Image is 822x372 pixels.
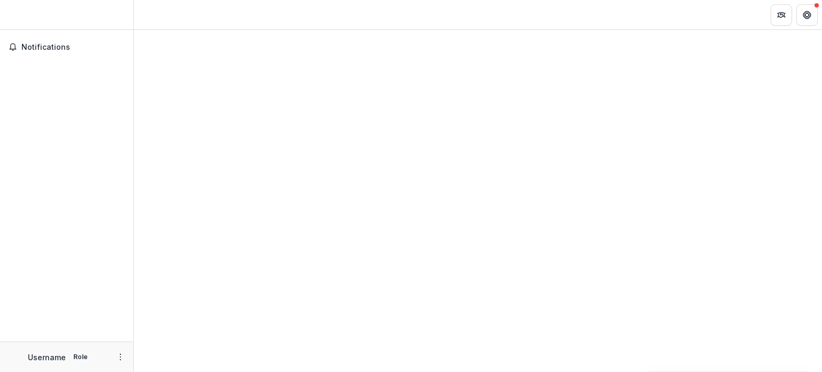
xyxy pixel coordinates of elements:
button: Notifications [4,39,129,56]
p: Username [28,352,66,363]
span: Notifications [21,43,125,52]
button: Get Help [796,4,818,26]
p: Role [70,352,91,362]
button: Partners [771,4,792,26]
button: More [114,351,127,363]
